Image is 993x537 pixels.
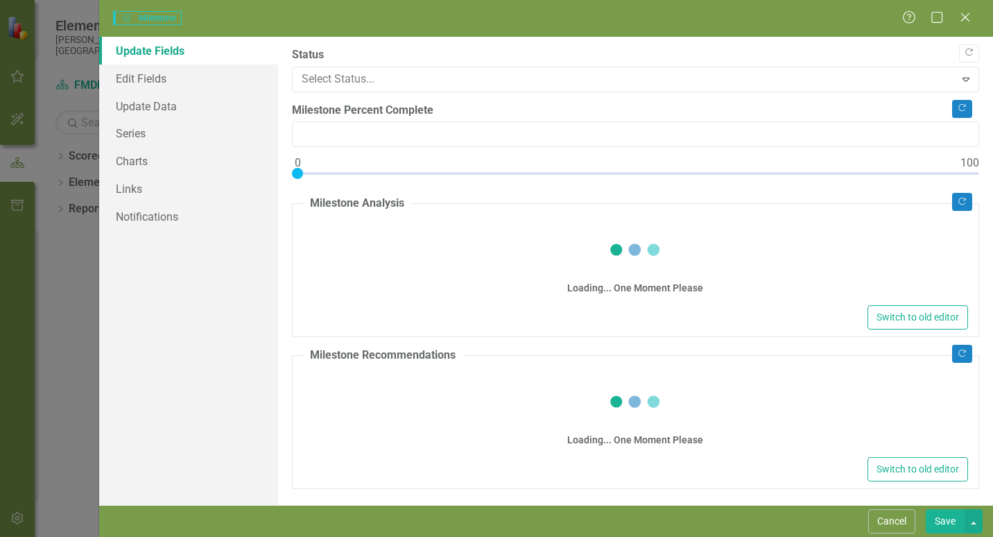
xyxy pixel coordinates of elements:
[292,47,979,63] label: Status
[99,119,278,147] a: Series
[99,147,278,175] a: Charts
[867,457,968,481] button: Switch to old editor
[567,433,703,447] div: Loading... One Moment Please
[99,175,278,203] a: Links
[113,11,181,25] span: Milestone
[303,196,411,212] legend: Milestone Analysis
[99,37,278,65] a: Update Fields
[99,65,278,92] a: Edit Fields
[868,509,915,534] button: Cancel
[99,203,278,230] a: Notifications
[303,348,463,364] legend: Milestone Recommendations
[926,509,965,534] button: Save
[867,305,968,330] button: Switch to old editor
[99,92,278,120] a: Update Data
[292,103,979,119] label: Milestone Percent Complete
[567,281,703,295] div: Loading... One Moment Please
